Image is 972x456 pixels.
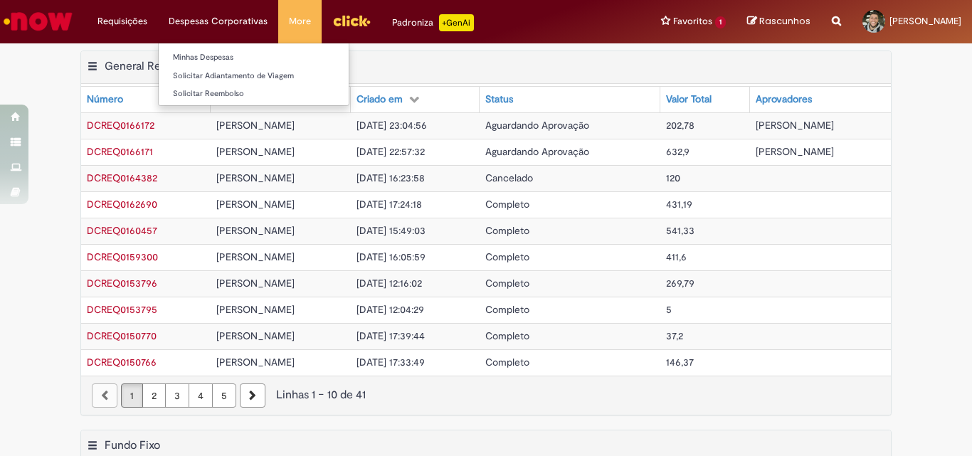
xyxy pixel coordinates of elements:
[356,303,424,316] span: [DATE] 12:04:29
[87,356,157,368] a: Abrir Registro: DCREQ0150766
[747,15,810,28] a: Rascunhos
[87,92,123,107] div: Número
[212,383,236,408] a: Página 5
[666,119,694,132] span: 202,78
[121,383,143,408] a: Página 1
[81,376,891,415] nav: paginação
[356,329,425,342] span: [DATE] 17:39:44
[158,43,349,106] ul: Despesas Corporativas
[356,171,425,184] span: [DATE] 16:23:58
[216,356,295,368] span: [PERSON_NAME]
[759,14,810,28] span: Rascunhos
[189,383,213,408] a: Página 4
[216,329,295,342] span: [PERSON_NAME]
[216,145,295,158] span: [PERSON_NAME]
[87,329,157,342] a: Abrir Registro: DCREQ0150770
[485,329,529,342] span: Completo
[159,50,349,65] a: Minhas Despesas
[485,198,529,211] span: Completo
[485,224,529,237] span: Completo
[666,224,694,237] span: 541,33
[216,303,295,316] span: [PERSON_NAME]
[485,303,529,316] span: Completo
[485,277,529,290] span: Completo
[87,303,157,316] a: Abrir Registro: DCREQ0153795
[87,224,157,237] span: DCREQ0160457
[356,198,422,211] span: [DATE] 17:24:18
[169,14,268,28] span: Despesas Corporativas
[485,145,589,158] span: Aguardando Aprovação
[216,224,295,237] span: [PERSON_NAME]
[485,356,529,368] span: Completo
[87,250,158,263] a: Abrir Registro: DCREQ0159300
[356,224,426,237] span: [DATE] 15:49:03
[87,171,157,184] span: DCREQ0164382
[216,198,295,211] span: [PERSON_NAME]
[485,171,533,184] span: Cancelado
[889,15,961,27] span: [PERSON_NAME]
[87,145,153,158] span: DCREQ0166171
[159,86,349,102] a: Solicitar Reembolso
[666,250,687,263] span: 411,6
[289,14,311,28] span: More
[356,119,427,132] span: [DATE] 23:04:56
[87,277,157,290] a: Abrir Registro: DCREQ0153796
[439,14,474,31] p: +GenAi
[392,14,474,31] div: Padroniza
[356,250,426,263] span: [DATE] 16:05:59
[666,145,690,158] span: 632,9
[92,387,880,403] div: Linhas 1 − 10 de 41
[216,119,295,132] span: [PERSON_NAME]
[87,198,157,211] span: DCREQ0162690
[356,145,425,158] span: [DATE] 22:57:32
[216,171,295,184] span: [PERSON_NAME]
[87,171,157,184] a: Abrir Registro: DCREQ0164382
[105,59,184,73] h2: General Refund
[87,356,157,368] span: DCREQ0150766
[216,250,295,263] span: [PERSON_NAME]
[87,277,157,290] span: DCREQ0153796
[87,198,157,211] a: Abrir Registro: DCREQ0162690
[87,250,158,263] span: DCREQ0159300
[666,356,694,368] span: 146,37
[666,92,712,107] div: Valor Total
[87,119,154,132] span: DCREQ0166172
[485,92,513,107] div: Status
[485,119,589,132] span: Aguardando Aprovação
[87,145,153,158] a: Abrir Registro: DCREQ0166171
[485,250,529,263] span: Completo
[666,277,694,290] span: 269,79
[240,383,265,408] a: Próxima página
[165,383,189,408] a: Página 3
[332,10,371,31] img: click_logo_yellow_360x200.png
[87,303,157,316] span: DCREQ0153795
[756,145,834,158] span: [PERSON_NAME]
[87,329,157,342] span: DCREQ0150770
[756,119,834,132] span: [PERSON_NAME]
[87,119,154,132] a: Abrir Registro: DCREQ0166172
[105,438,160,452] h2: Fundo Fixo
[666,198,692,211] span: 431,19
[356,277,422,290] span: [DATE] 12:16:02
[666,171,680,184] span: 120
[756,92,812,107] div: Aprovadores
[142,383,166,408] a: Página 2
[159,68,349,84] a: Solicitar Adiantamento de Viagem
[666,329,683,342] span: 37,2
[97,14,147,28] span: Requisições
[216,277,295,290] span: [PERSON_NAME]
[356,92,403,107] div: Criado em
[1,7,75,36] img: ServiceNow
[87,224,157,237] a: Abrir Registro: DCREQ0160457
[356,356,425,368] span: [DATE] 17:33:49
[666,303,672,316] span: 5
[673,14,712,28] span: Favoritos
[87,59,98,78] button: General Refund Menu de contexto
[715,16,726,28] span: 1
